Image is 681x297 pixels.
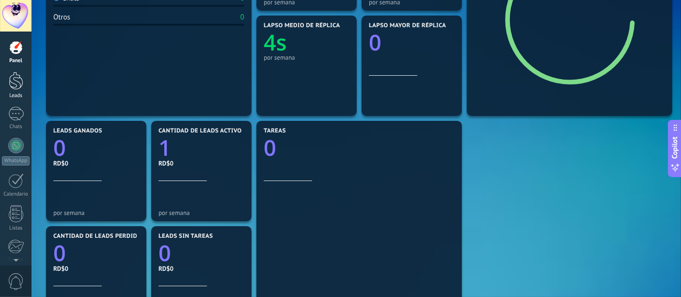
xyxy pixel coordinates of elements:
[2,191,30,198] div: Calendario
[158,133,171,163] text: 1
[158,209,244,216] div: por semana
[264,133,276,163] text: 0
[264,22,340,29] span: Lapso medio de réplica
[158,159,244,167] div: RD$0
[264,54,349,61] div: por semana
[240,13,244,22] div: 0
[53,133,66,163] text: 0
[53,239,139,268] a: 0
[158,128,245,134] span: Cantidad de leads activos
[2,124,30,130] div: Chats
[264,28,287,58] text: 4s
[158,239,171,268] text: 0
[2,58,30,64] div: Panel
[670,137,680,159] span: Copilot
[53,133,139,163] a: 0
[158,233,213,240] span: Leads sin tareas
[53,233,145,240] span: Cantidad de leads perdidos
[53,13,70,22] div: Otros
[53,209,139,216] div: por semana
[158,239,244,268] a: 0
[369,22,446,29] span: Lapso mayor de réplica
[264,128,286,134] span: Tareas
[264,133,455,163] a: 0
[2,156,30,165] div: WhatsApp
[53,159,139,167] div: RD$0
[53,239,66,268] text: 0
[53,264,139,273] div: RD$0
[369,28,381,58] text: 0
[158,264,244,273] div: RD$0
[53,128,102,134] span: Leads ganados
[2,225,30,231] div: Listas
[2,93,30,99] div: Leads
[158,133,244,163] a: 1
